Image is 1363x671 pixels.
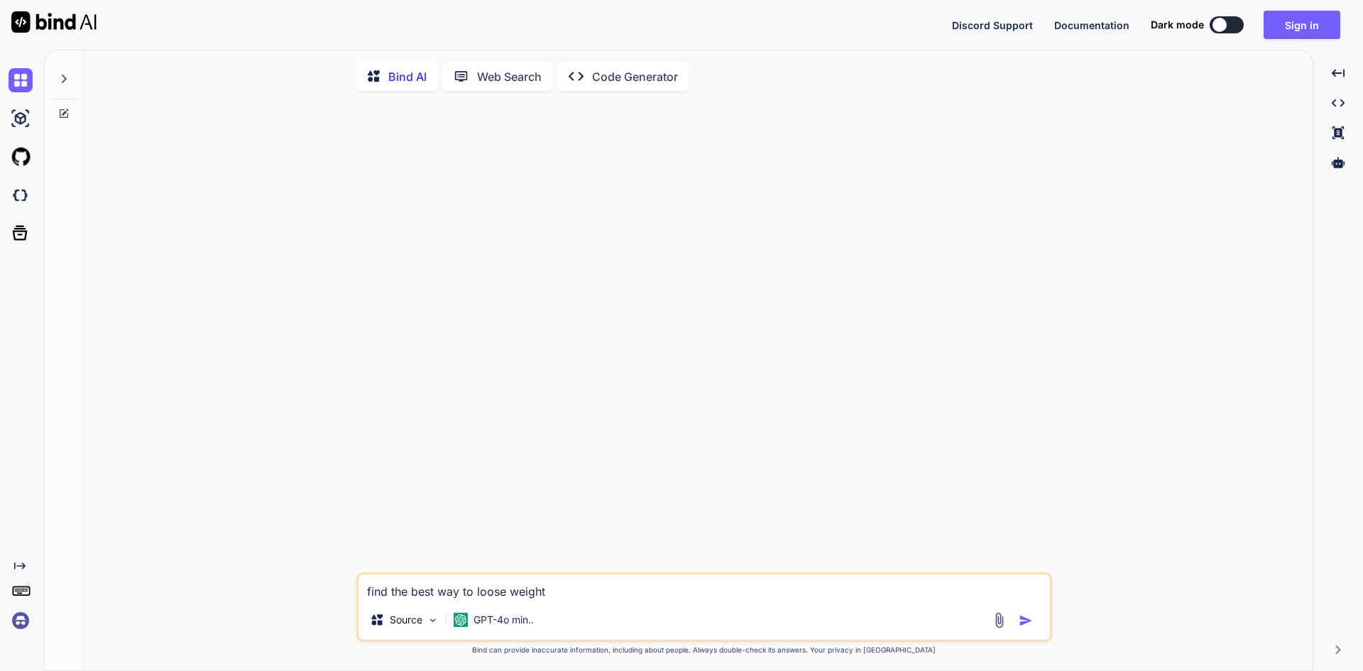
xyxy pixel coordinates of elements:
[592,68,678,85] p: Code Generator
[952,19,1033,31] span: Discord Support
[477,68,542,85] p: Web Search
[474,613,534,627] p: GPT-4o min..
[9,183,33,207] img: darkCloudIdeIcon
[991,612,1007,628] img: attachment
[356,645,1052,655] p: Bind can provide inaccurate information, including about people. Always double-check its answers....
[9,145,33,169] img: githubLight
[9,609,33,633] img: signin
[952,18,1033,33] button: Discord Support
[1054,19,1129,31] span: Documentation
[358,574,1050,600] textarea: find the best way to loose weight
[427,614,439,626] img: Pick Models
[388,68,427,85] p: Bind AI
[454,613,468,627] img: GPT-4o mini
[1264,11,1340,39] button: Sign in
[390,613,422,627] p: Source
[9,107,33,131] img: ai-studio
[1019,613,1033,628] img: icon
[9,68,33,92] img: chat
[1054,18,1129,33] button: Documentation
[1151,18,1204,32] span: Dark mode
[11,11,97,33] img: Bind AI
